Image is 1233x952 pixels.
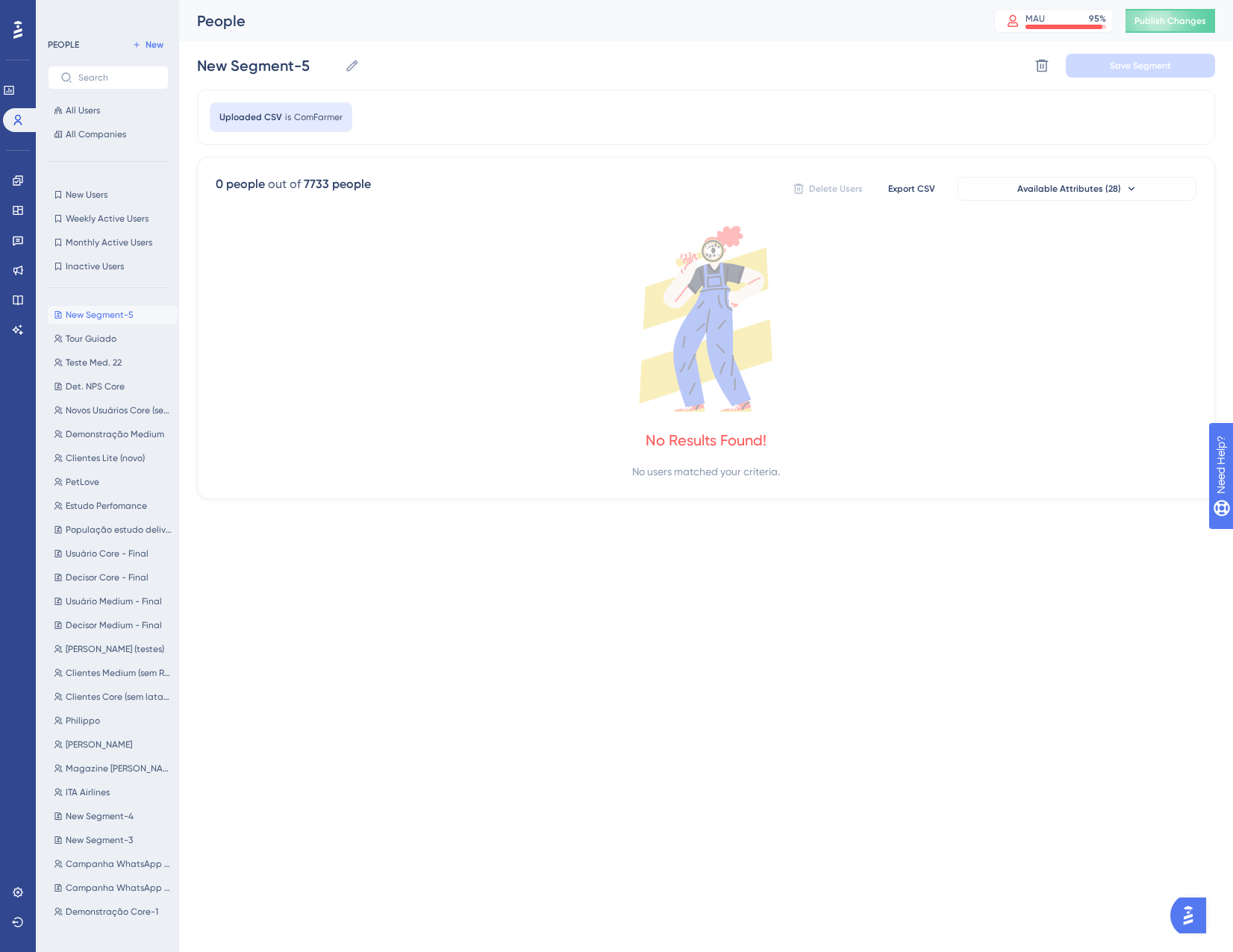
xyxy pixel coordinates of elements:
[958,177,1196,201] button: Available Attributes (28)
[66,381,125,392] span: Det. NPS Core
[66,571,149,583] span: Decisor Core - Final
[66,260,124,272] span: Inactive Users
[66,858,172,870] span: Campanha WhatsApp (Tela de Contatos)
[48,640,178,658] button: [PERSON_NAME] (testes)
[48,807,178,825] button: New Segment-4
[66,524,172,536] span: População estudo delivery [DATE]
[48,378,178,395] button: Det. NPS Core
[48,521,178,539] button: População estudo delivery [DATE]
[48,688,178,706] button: Clientes Core (sem latam)
[66,548,149,560] span: Usuário Core - Final
[66,786,110,798] span: ITA Airlines
[48,879,178,897] button: Campanha WhatsApp (Tela Inicial)
[66,333,116,345] span: Tour Guiado
[197,10,957,31] div: People
[66,667,172,679] span: Clientes Medium (sem Raízen)
[48,473,178,491] button: PetLove
[66,476,99,488] span: PetLove
[66,882,172,894] span: Campanha WhatsApp (Tela Inicial)
[48,39,79,51] div: PEOPLE
[78,72,156,83] input: Search
[66,739,132,751] span: [PERSON_NAME]
[646,430,767,451] div: No Results Found!
[48,736,178,754] button: [PERSON_NAME]
[48,712,178,730] button: Philippo
[66,715,100,727] span: Philippo
[790,177,865,201] button: Delete Users
[48,497,178,515] button: Estudo Perfomance
[888,183,935,195] span: Export CSV
[66,213,149,225] span: Weekly Active Users
[48,330,178,348] button: Tour Guiado
[66,104,100,116] span: All Users
[48,831,178,849] button: New Segment-3
[216,175,265,193] div: 0 people
[66,237,152,248] span: Monthly Active Users
[66,309,134,321] span: New Segment-5
[268,175,301,193] div: out of
[1170,893,1215,938] iframe: UserGuiding AI Assistant Launcher
[48,616,178,634] button: Decisor Medium - Final
[66,810,134,822] span: New Segment-4
[1017,183,1121,195] span: Available Attributes (28)
[66,619,162,631] span: Decisor Medium - Final
[304,175,371,193] div: 7733 people
[48,760,178,777] button: Magazine [PERSON_NAME]
[48,186,169,204] button: New Users
[48,569,178,586] button: Decisor Core - Final
[48,257,169,275] button: Inactive Users
[48,783,178,801] button: ITA Airlines
[1089,13,1106,25] div: 95 %
[1134,15,1206,27] span: Publish Changes
[66,128,126,140] span: All Companies
[66,500,147,512] span: Estudo Perfomance
[197,55,339,76] input: Segment Name
[48,306,178,324] button: New Segment-5
[127,36,169,54] button: New
[48,401,178,419] button: Novos Usuários Core (sem latam)
[66,404,172,416] span: Novos Usuários Core (sem latam)
[294,111,343,123] span: ComFarmer
[48,545,178,563] button: Usuário Core - Final
[48,664,178,682] button: Clientes Medium (sem Raízen)
[48,125,169,143] button: All Companies
[48,354,178,372] button: Teste Med. 22
[1110,60,1171,72] span: Save Segment
[66,189,107,201] span: New Users
[48,903,178,921] button: Demonstração Core-1
[219,111,282,123] span: Uploaded CSV
[809,183,863,195] span: Delete Users
[1126,9,1215,33] button: Publish Changes
[48,101,169,119] button: All Users
[66,595,162,607] span: Usuário Medium - Final
[1066,54,1215,78] button: Save Segment
[48,855,178,873] button: Campanha WhatsApp (Tela de Contatos)
[1026,13,1045,25] div: MAU
[35,4,93,22] span: Need Help?
[48,234,169,251] button: Monthly Active Users
[66,357,122,369] span: Teste Med. 22
[874,177,949,201] button: Export CSV
[48,425,178,443] button: Demonstração Medium
[48,449,178,467] button: Clientes Lite (novo)
[66,762,172,774] span: Magazine [PERSON_NAME]
[146,39,163,51] span: New
[66,452,145,464] span: Clientes Lite (novo)
[66,691,172,703] span: Clientes Core (sem latam)
[285,111,291,123] span: is
[66,834,133,846] span: New Segment-3
[632,463,780,480] div: No users matched your criteria.
[66,643,164,655] span: [PERSON_NAME] (testes)
[66,906,158,918] span: Demonstração Core-1
[48,592,178,610] button: Usuário Medium - Final
[66,428,164,440] span: Demonstração Medium
[48,210,169,228] button: Weekly Active Users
